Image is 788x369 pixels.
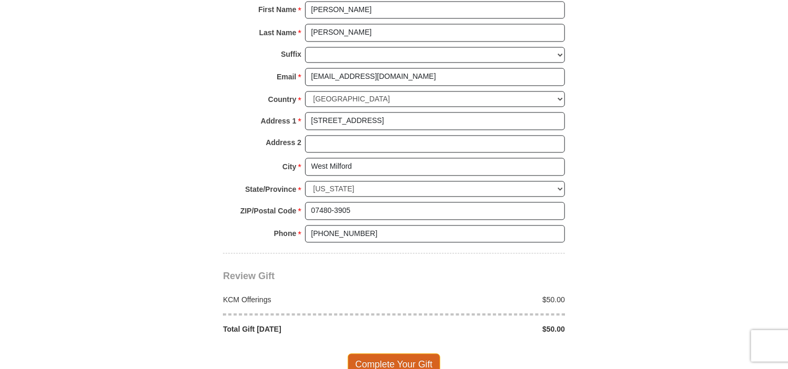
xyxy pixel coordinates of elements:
strong: Address 2 [266,135,301,150]
strong: Phone [274,226,297,241]
div: KCM Offerings [218,294,395,305]
strong: Suffix [281,47,301,61]
strong: Email [277,69,296,84]
span: Review Gift [223,271,275,281]
div: Total Gift [DATE] [218,324,395,334]
strong: ZIP/Postal Code [240,203,297,218]
div: $50.00 [394,294,571,305]
strong: State/Province [245,182,296,197]
strong: Last Name [259,25,297,40]
strong: City [282,159,296,174]
div: $50.00 [394,324,571,334]
strong: Address 1 [261,114,297,128]
strong: First Name [258,2,296,17]
strong: Country [268,92,297,107]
